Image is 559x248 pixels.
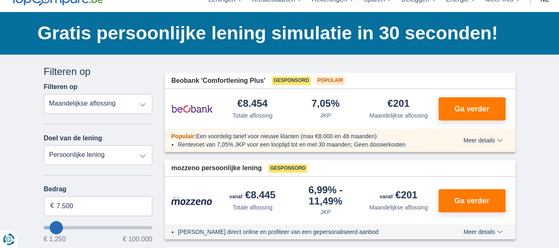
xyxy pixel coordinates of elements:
[44,236,66,243] span: € 1.250
[272,77,311,85] span: Gesponsord
[454,197,489,205] span: Ga verder
[369,203,428,212] div: Maandelijkse aflossing
[44,83,78,91] label: Filteren op
[171,164,262,173] span: mozzeno persoonlijke lening
[44,65,153,79] div: Filteren op
[293,185,359,206] div: 6,99%
[50,201,54,211] span: €
[44,185,153,193] label: Bedrag
[457,229,509,235] button: Meer details
[44,226,153,229] input: wantToBorrow
[320,208,331,216] div: JKP
[463,137,502,143] span: Meer details
[238,99,268,110] div: €8.454
[171,76,265,86] span: Beobank 'Comfortlening Plus'
[454,105,489,113] span: Ga verder
[320,111,331,120] div: JKP
[178,140,433,149] li: Rentevoet van 7,05% JKP voor een looptijd tot en met 30 maanden; Geen dossierkosten
[178,228,433,236] li: [PERSON_NAME] direct online en profiteer van een gepersonaliseerd aanbod
[230,190,276,202] div: €8.445
[233,203,273,212] div: Totale aflossing
[312,99,340,110] div: 7,05%
[457,137,509,144] button: Meer details
[388,99,410,110] div: €201
[44,135,102,142] label: Doel van de lening
[123,236,152,243] span: € 100.000
[233,111,273,120] div: Totale aflossing
[171,99,213,119] img: product.pl.alt Beobank
[38,20,516,46] h1: Gratis persoonlijke lening simulatie in 30 seconden!
[316,77,345,85] span: Populair
[171,133,194,140] span: Populair
[171,196,213,205] img: product.pl.alt Mozzeno
[380,190,417,202] div: €201
[196,133,377,140] span: Een voordelig tarief voor nieuwe klanten (max €8.000 en 48 maanden)
[463,229,502,235] span: Meer details
[269,164,307,173] span: Gesponsord
[369,111,428,120] div: Maandelijkse aflossing
[165,132,440,140] div: :
[439,97,506,120] button: Ga verder
[439,189,506,212] button: Ga verder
